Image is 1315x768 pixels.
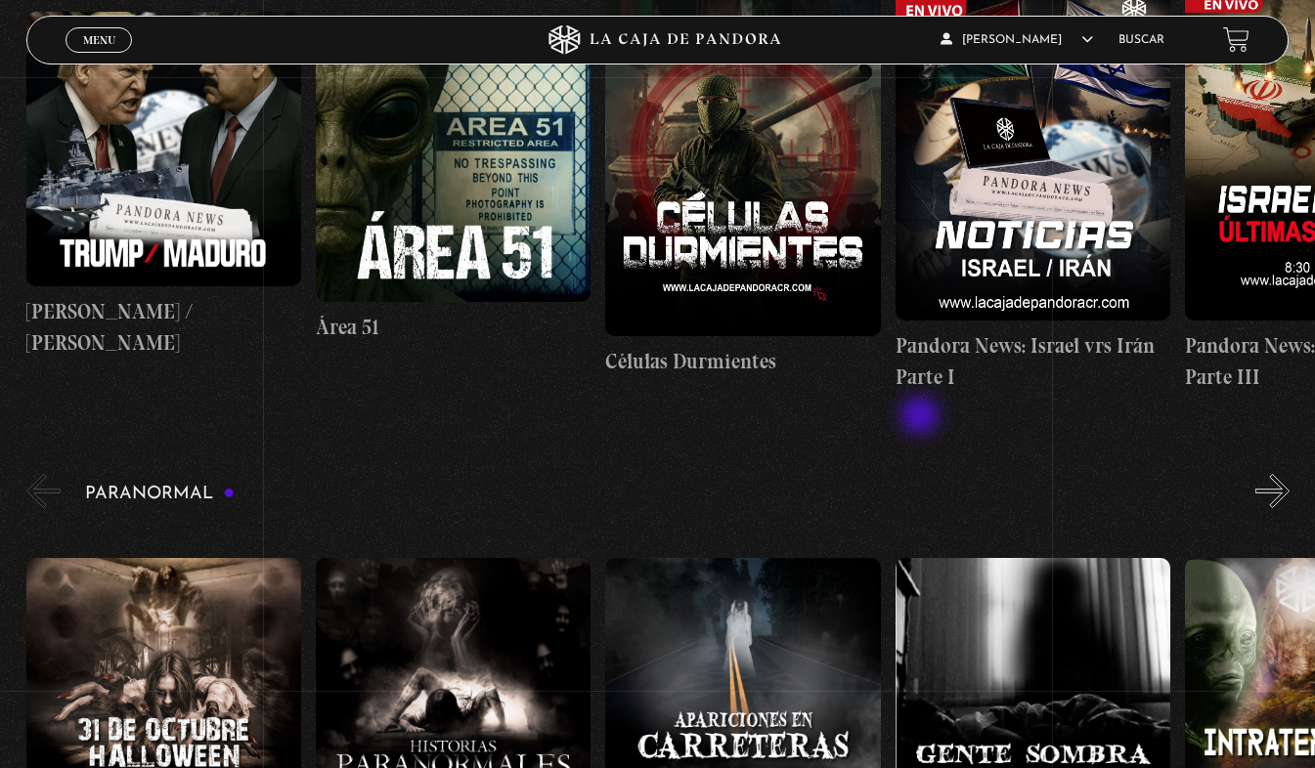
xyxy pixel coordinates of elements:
button: Previous [26,474,61,508]
a: Buscar [1118,34,1164,46]
h4: [PERSON_NAME] / [PERSON_NAME] [26,296,301,358]
span: Cerrar [76,51,122,64]
a: View your shopping cart [1223,26,1249,53]
h4: Área 51 [316,312,591,343]
button: Next [1255,474,1290,508]
span: [PERSON_NAME] [941,34,1093,46]
h4: Pandora News: Israel vrs Irán Parte I [896,330,1170,392]
span: Menu [83,34,115,46]
h4: Células Durmientes [605,346,880,377]
h3: Paranormal [85,485,235,503]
